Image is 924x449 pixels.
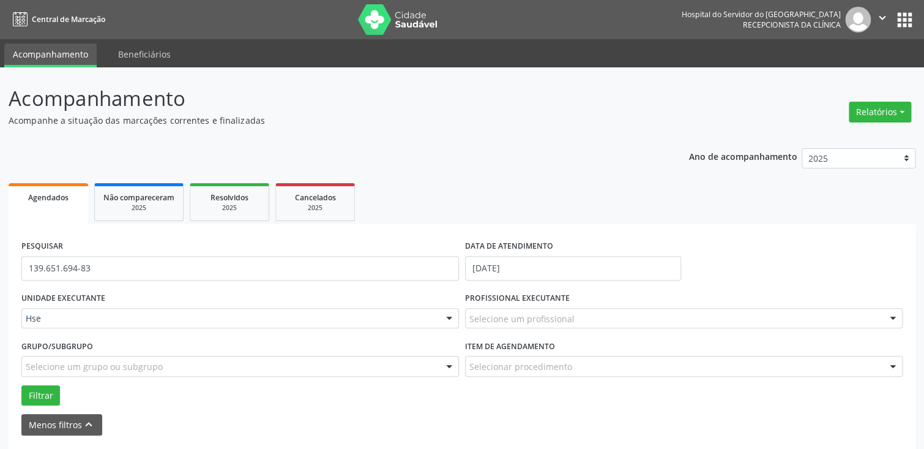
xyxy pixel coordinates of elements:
span: Agendados [28,192,69,203]
button: Relatórios [849,102,911,123]
div: Hospital do Servidor do [GEOGRAPHIC_DATA] [682,9,841,20]
a: Central de Marcação [9,9,105,29]
p: Ano de acompanhamento [689,148,797,164]
label: Item de agendamento [465,337,555,356]
span: Selecionar procedimento [469,360,572,373]
label: DATA DE ATENDIMENTO [465,237,553,256]
button: Menos filtroskeyboard_arrow_up [21,414,102,436]
button: Filtrar [21,385,60,406]
img: img [845,7,871,32]
label: PROFISSIONAL EXECUTANTE [465,289,570,308]
i:  [876,11,889,25]
p: Acompanhe a situação das marcações correntes e finalizadas [9,114,643,127]
a: Beneficiários [110,43,179,65]
button:  [871,7,894,32]
label: Grupo/Subgrupo [21,337,93,356]
div: 2025 [199,203,260,213]
span: Recepcionista da clínica [743,20,841,30]
span: Hse [26,312,434,325]
div: 2025 [103,203,174,213]
label: PESQUISAR [21,237,63,256]
p: Acompanhamento [9,83,643,114]
span: Não compareceram [103,192,174,203]
input: Selecione um intervalo [465,256,681,281]
i: keyboard_arrow_up [82,418,95,431]
div: 2025 [285,203,346,213]
input: Nome, código do beneficiário ou CPF [21,256,459,281]
span: Resolvidos [211,192,248,203]
button: apps [894,9,915,31]
label: UNIDADE EXECUTANTE [21,289,105,308]
span: Central de Marcação [32,14,105,25]
span: Selecione um grupo ou subgrupo [26,360,163,373]
span: Cancelados [295,192,336,203]
span: Selecione um profissional [469,312,575,325]
a: Acompanhamento [4,43,97,67]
